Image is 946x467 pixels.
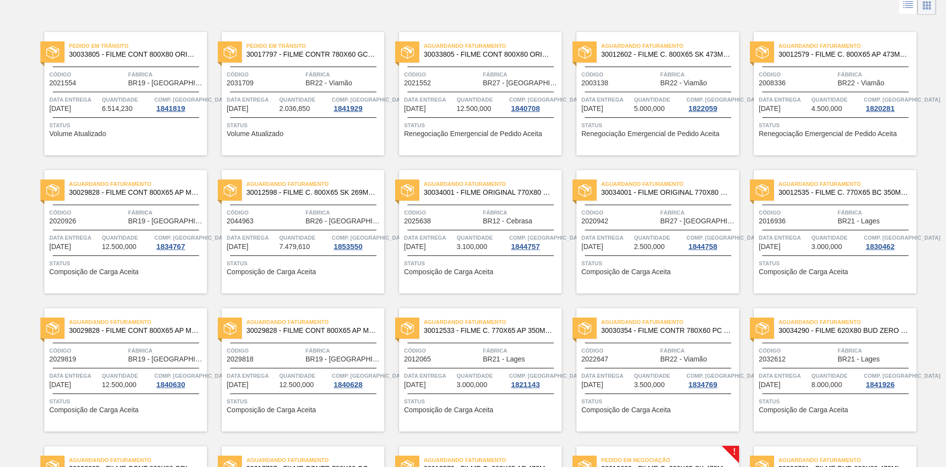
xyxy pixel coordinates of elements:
span: Status [227,258,382,268]
span: Status [759,120,914,130]
div: 1840630 [154,381,187,389]
span: Volume Atualizado [49,130,106,138]
span: Renegociação Emergencial de Pedido Aceita [404,130,542,138]
span: 2020926 [49,217,76,225]
span: Fábrica [660,346,737,356]
span: 2032612 [759,356,786,363]
span: Código [404,346,480,356]
span: Fábrica [838,70,914,79]
span: Quantidade [102,233,152,243]
span: Data Entrega [581,371,632,381]
div: 1840708 [509,105,541,112]
span: Aguardando Faturamento [424,179,562,189]
span: 2016936 [759,217,786,225]
span: Composição de Carga Aceita [49,406,138,414]
span: Composição de Carga Aceita [49,268,138,276]
span: 2022647 [581,356,608,363]
span: Aguardando Faturamento [601,179,739,189]
img: status [46,46,59,59]
span: 2021554 [49,79,76,87]
a: statusAguardando Faturamento30012535 - FILME C. 770X65 BC 350ML C12 429Código2016936FábricaBR21 -... [739,170,916,293]
span: Fábrica [483,70,559,79]
span: Comp. Carga [509,371,585,381]
span: 8.000,000 [811,381,842,389]
span: BR21 - Lages [838,356,880,363]
span: BR22 - Viamão [660,79,707,87]
span: Código [759,208,835,217]
span: Quantidade [634,371,684,381]
span: 2029818 [227,356,254,363]
div: 1853550 [332,243,364,251]
span: Comp. Carga [332,371,408,381]
span: Fábrica [128,346,204,356]
span: Comp. Carga [864,233,940,243]
span: Comp. Carga [686,233,763,243]
span: 30012598 - FILME C. 800X65 SK 269ML C15 429 [246,189,376,196]
span: 17/10/2025 [759,381,780,389]
span: Composição de Carga Aceita [227,406,316,414]
img: status [756,46,769,59]
img: status [46,322,59,335]
a: Comp. [GEOGRAPHIC_DATA]1844758 [686,233,737,251]
span: Aguardando Faturamento [246,317,384,327]
span: Data Entrega [227,233,277,243]
span: Fábrica [305,208,382,217]
span: Comp. Carga [686,95,763,105]
span: Fábrica [305,346,382,356]
a: statusAguardando Faturamento30030354 - FILME CONTR 780X60 PC LT350 NIV24Código2022647FábricaBR22 ... [562,308,739,431]
span: Composição de Carga Aceita [581,268,671,276]
span: Status [759,258,914,268]
a: statusAguardando Faturamento30012579 - FILME C. 800X65 AP 473ML C12 429Código2008336FábricaBR22 -... [739,32,916,155]
span: BR22 - Viamão [838,79,884,87]
span: Status [49,396,204,406]
img: status [401,46,414,59]
span: 02/10/2025 [227,105,248,112]
span: 2012065 [404,356,431,363]
span: Fábrica [128,70,204,79]
span: Fábrica [128,208,204,217]
span: Comp. Carga [332,233,408,243]
span: Status [404,258,559,268]
span: Comp. Carga [864,95,940,105]
span: Comp. Carga [154,95,231,105]
span: Código [49,70,126,79]
span: Composição de Carga Aceita [404,406,493,414]
span: Data Entrega [49,371,100,381]
a: Comp. [GEOGRAPHIC_DATA]1844757 [509,233,559,251]
span: 5.000,000 [634,105,665,112]
a: Comp. [GEOGRAPHIC_DATA]1834769 [686,371,737,389]
span: Quantidade [634,233,684,243]
span: 13/10/2025 [759,243,780,251]
img: status [224,46,236,59]
a: Comp. [GEOGRAPHIC_DATA]1834767 [154,233,204,251]
span: 2008336 [759,79,786,87]
span: BR19 - Nova Rio [128,217,204,225]
span: 2.500,000 [634,243,665,251]
span: 3.000,000 [457,381,487,389]
span: Fábrica [483,346,559,356]
span: Comp. Carga [332,95,408,105]
a: statusPedido em Trânsito30033805 - FILME CONT 800X80 ORIG 473 MP C12 429Código2021554FábricaBR19 ... [30,32,207,155]
span: 30033805 - FILME CONT 800X80 ORIG 473 MP C12 429 [69,51,199,58]
span: Código [581,346,658,356]
span: Aguardando Faturamento [778,41,916,51]
span: Status [49,258,204,268]
span: 7.479,610 [279,243,310,251]
span: 2020942 [581,217,608,225]
span: Data Entrega [759,371,809,381]
span: 14/10/2025 [227,381,248,389]
span: Comp. Carga [509,233,585,243]
span: Fábrica [483,208,559,217]
span: Status [581,396,737,406]
div: 1841926 [864,381,896,389]
span: 12.500,000 [102,381,136,389]
span: 10/10/2025 [49,243,71,251]
span: Código [581,208,658,217]
span: Aguardando Faturamento [601,41,739,51]
span: 3.100,000 [457,243,487,251]
a: statusAguardando Faturamento30012602 - FILME C. 800X65 SK 473ML C12 429Código2003138FábricaBR22 -... [562,32,739,155]
span: Código [227,208,303,217]
a: statusAguardando Faturamento30012533 - FILME C. 770X65 AP 350ML C12 429Código2012065FábricaBR21 -... [384,308,562,431]
span: Quantidade [811,233,862,243]
span: Quantidade [102,371,152,381]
